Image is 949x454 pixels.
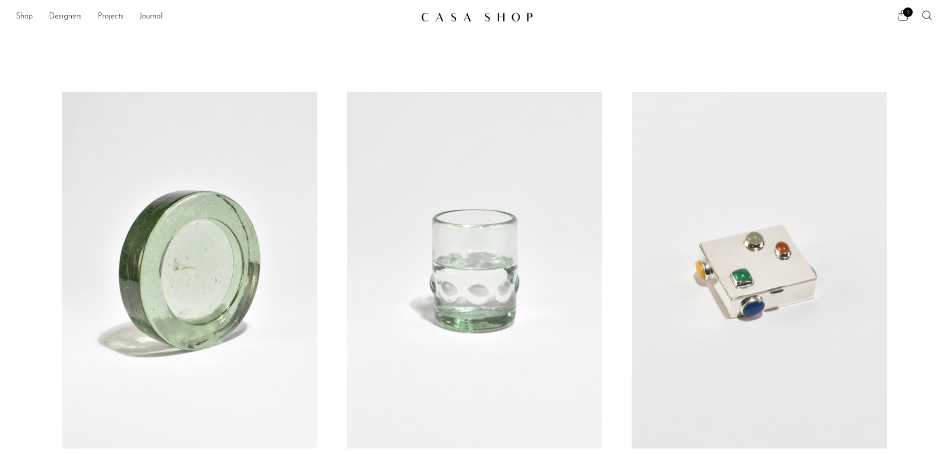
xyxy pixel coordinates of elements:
a: Designers [49,10,82,23]
span: 2 [903,7,913,17]
a: Shop [16,10,33,23]
a: Journal [139,10,163,23]
nav: Desktop navigation [16,8,413,25]
a: Projects [98,10,124,23]
ul: NEW HEADER MENU [16,8,413,25]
